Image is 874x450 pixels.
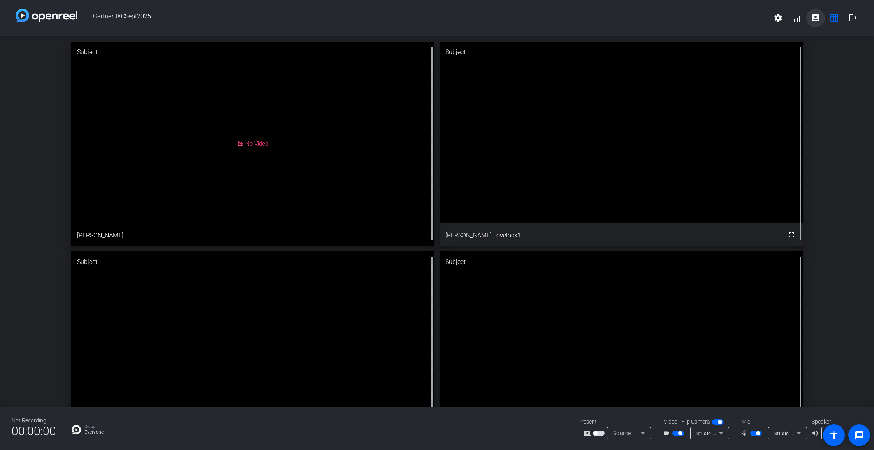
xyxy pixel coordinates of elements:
p: Group [84,425,116,429]
div: Present [578,418,656,426]
mat-icon: videocam_outline [663,429,672,438]
p: Everyone [84,430,116,434]
span: Studio Display Camera [696,430,749,436]
img: Chat Icon [72,425,81,434]
div: Not Recording [12,417,56,425]
mat-icon: settings [774,13,783,23]
img: white-gradient.svg [16,9,77,22]
div: Speaker [812,418,858,426]
mat-icon: logout [848,13,858,23]
span: Flip Camera [681,418,710,426]
mat-icon: account_box [811,13,820,23]
div: Mic [734,418,812,426]
mat-icon: mic_none [741,429,750,438]
button: signal_cellular_alt [788,9,806,27]
mat-icon: screen_share_outline [584,429,593,438]
span: GartnerDXCSept2025 [77,9,769,27]
div: Subject [71,251,434,272]
div: Subject [440,251,803,272]
mat-icon: accessibility [829,431,839,440]
div: Subject [71,42,434,63]
span: No Video [245,140,268,147]
mat-icon: message [855,431,864,440]
mat-icon: volume_up [812,429,821,438]
span: Source [613,430,631,436]
mat-icon: fullscreen [787,230,796,239]
div: Subject [440,42,803,63]
span: 00:00:00 [12,422,56,441]
span: Video [664,418,677,426]
mat-icon: grid_on [830,13,839,23]
span: Studio Display Microphone [774,430,836,436]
